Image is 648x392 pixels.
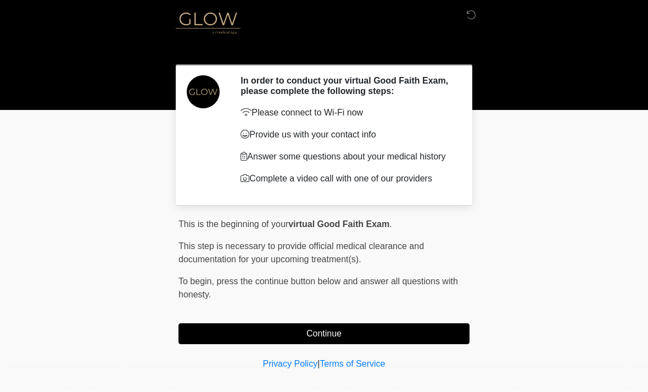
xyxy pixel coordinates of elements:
a: Privacy Policy [263,359,318,368]
span: press the continue button below and answer all questions with honesty. [178,277,458,299]
a: Terms of Service [320,359,385,368]
img: Glow Medical Spa Logo [167,8,249,36]
a: | [317,359,320,368]
p: Complete a video call with one of our providers [241,172,453,185]
img: Agent Avatar [187,75,220,108]
p: Answer some questions about your medical history [241,150,453,163]
button: Continue [178,323,470,344]
p: Provide us with your contact info [241,128,453,141]
span: To begin, [178,277,216,286]
strong: virtual Good Faith Exam [288,219,389,229]
h2: In order to conduct your virtual Good Faith Exam, please complete the following steps: [241,75,453,96]
p: Please connect to Wi-Fi now [241,106,453,119]
span: This is the beginning of your [178,219,288,229]
h1: ‎ ‎ ‎ [170,40,478,60]
span: . [389,219,392,229]
span: This step is necessary to provide official medical clearance and documentation for your upcoming ... [178,241,424,264]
